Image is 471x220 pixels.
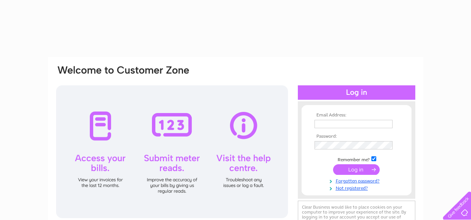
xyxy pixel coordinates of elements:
a: Not registered? [315,184,401,191]
td: Remember me? [313,155,401,163]
th: Email Address: [313,113,401,118]
input: Submit [333,164,380,175]
a: Forgotten password? [315,177,401,184]
th: Password: [313,134,401,139]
